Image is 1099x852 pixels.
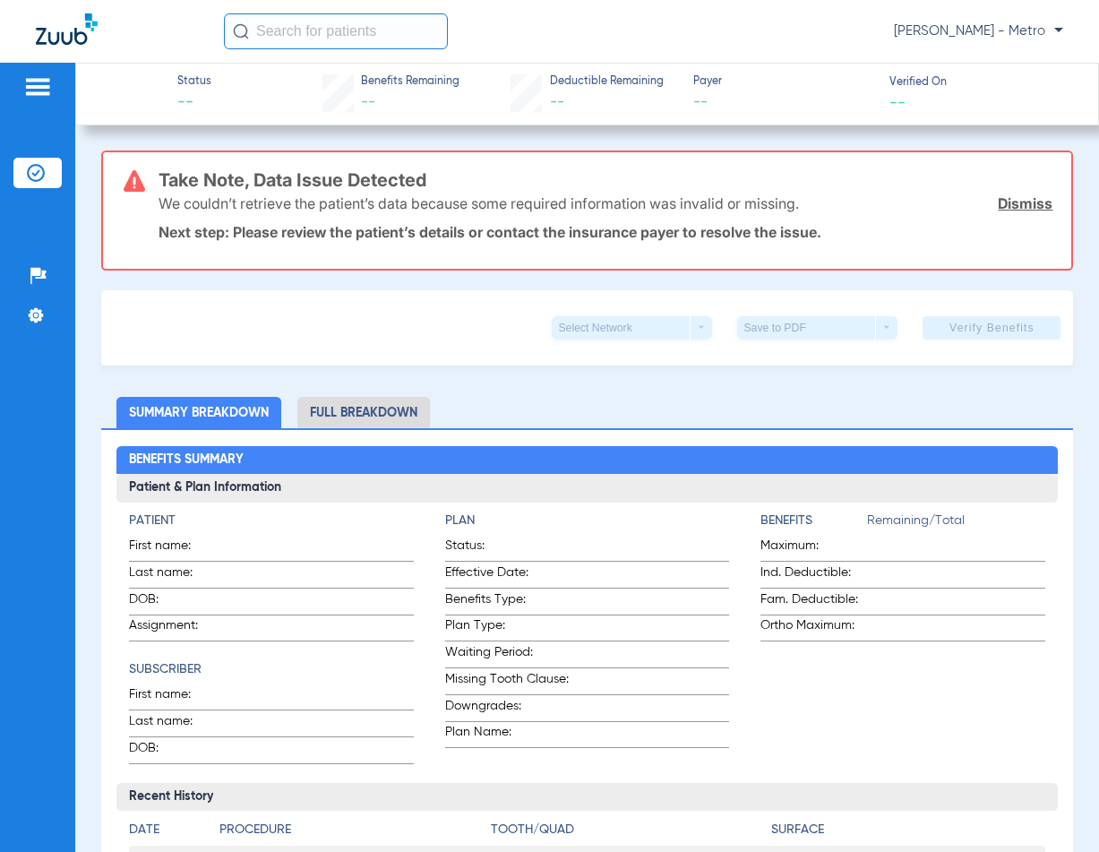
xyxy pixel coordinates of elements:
[771,821,1045,839] h4: Surface
[867,512,1045,537] span: Remaining/Total
[445,723,577,747] span: Plan Name:
[129,821,204,846] app-breakdown-title: Date
[177,91,211,114] span: --
[760,564,867,588] span: Ind. Deductible:
[445,643,577,667] span: Waiting Period:
[129,564,217,588] span: Last name:
[760,616,867,641] span: Ortho Maximum:
[116,397,281,428] li: Summary Breakdown
[233,23,249,39] img: Search Icon
[159,194,799,212] p: We couldn’t retrieve the patient’s data because some required information was invalid or missing.
[445,537,577,561] span: Status:
[224,13,448,49] input: Search for patients
[129,590,217,615] span: DOB:
[159,223,1053,241] p: Next step: Please review the patient’s details or contact the insurance payer to resolve the issue.
[159,171,1053,189] h3: Take Note, Data Issue Detected
[760,512,867,537] app-breakdown-title: Benefits
[491,821,765,839] h4: Tooth/Quad
[693,91,874,114] span: --
[129,821,204,839] h4: Date
[361,95,375,109] span: --
[129,739,217,763] span: DOB:
[771,821,1045,846] app-breakdown-title: Surface
[693,74,874,90] span: Payer
[219,821,485,846] app-breakdown-title: Procedure
[129,512,414,530] h4: Patient
[129,616,217,641] span: Assignment:
[760,512,867,530] h4: Benefits
[219,821,485,839] h4: Procedure
[491,821,765,846] app-breakdown-title: Tooth/Quad
[177,74,211,90] span: Status
[36,13,98,45] img: Zuub Logo
[361,74,459,90] span: Benefits Remaining
[129,685,217,710] span: First name:
[889,75,1070,91] span: Verified On
[445,512,730,530] h4: Plan
[129,660,414,679] h4: Subscriber
[445,616,577,641] span: Plan Type:
[760,590,867,615] span: Fam. Deductible:
[129,712,217,736] span: Last name:
[445,697,577,721] span: Downgrades:
[894,22,1063,40] span: [PERSON_NAME] - Metro
[889,92,906,111] span: --
[445,564,577,588] span: Effective Date:
[297,397,430,428] li: Full Breakdown
[129,537,217,561] span: First name:
[116,446,1058,475] h2: Benefits Summary
[550,95,564,109] span: --
[116,474,1058,503] h3: Patient & Plan Information
[23,76,52,98] img: hamburger-icon
[124,170,145,192] img: error-icon
[445,590,577,615] span: Benefits Type:
[760,537,867,561] span: Maximum:
[116,783,1058,812] h3: Recent History
[445,670,577,694] span: Missing Tooth Clause:
[998,194,1052,212] a: Dismiss
[550,74,664,90] span: Deductible Remaining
